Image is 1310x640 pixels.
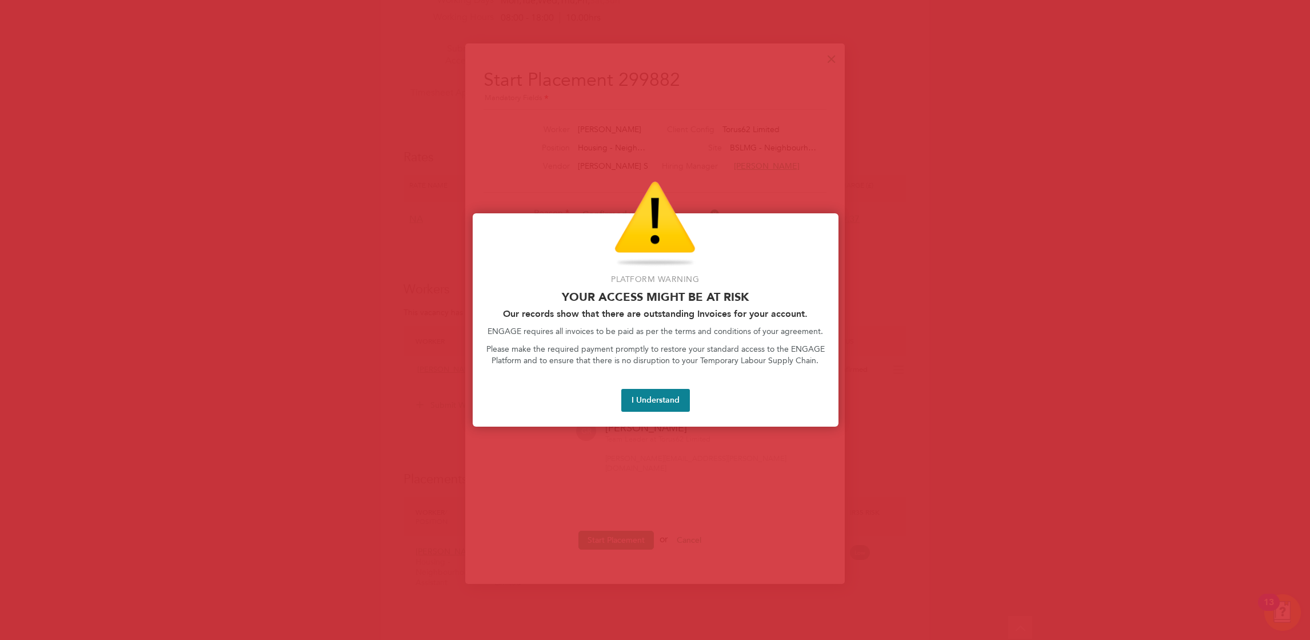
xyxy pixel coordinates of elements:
p: Platform Warning [486,274,825,285]
button: I Understand [621,389,690,412]
p: Your access might be at risk [486,290,825,304]
img: Warning Icon [614,181,696,267]
p: ENGAGE requires all invoices to be paid as per the terms and conditions of your agreement. [486,326,825,337]
p: Please make the required payment promptly to restore your standard access to the ENGAGE Platform ... [486,344,825,366]
h2: Our records show that there are outstanding Invoices for your account. [486,308,825,319]
div: Access At Risk [473,213,838,427]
